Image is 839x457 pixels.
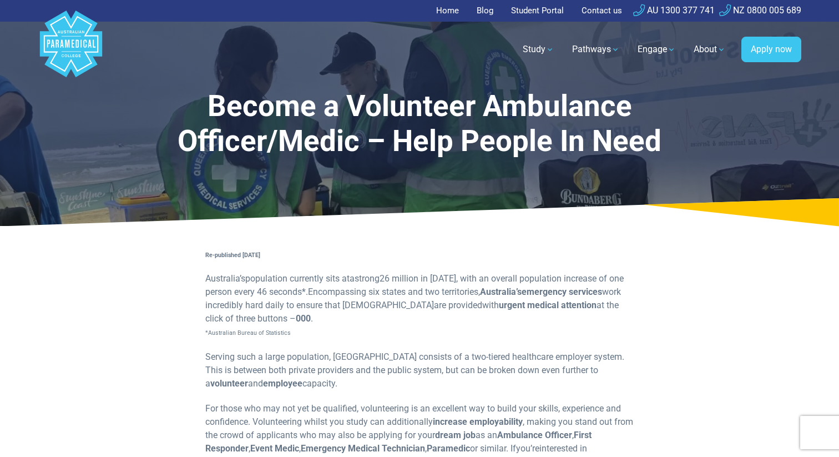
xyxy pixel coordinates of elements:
[350,273,355,284] span: a
[355,273,380,284] span: strong
[719,5,801,16] a: NZ 0800 005 689
[478,287,480,297] span: ,
[434,300,482,310] span: are provided
[516,443,539,454] span: you’re
[480,287,522,297] strong: Australia’s
[497,430,572,440] strong: Ambulance Officer
[516,34,561,65] a: Study
[210,378,248,389] strong: volunteer
[205,252,260,259] strong: Re-published [DATE]
[250,443,299,454] strong: Event Medic
[263,378,302,389] strong: employee
[133,89,706,159] h1: Become a Volunteer Ambulance Officer/Medic – Help People In Need
[245,273,350,284] span: population currently sits at
[565,34,626,65] a: Pathways
[205,403,633,454] span: For those who may not yet be qualified, volunteering is an excellent way to build your skills, ex...
[435,430,476,440] strong: dream job
[427,443,470,454] strong: Paramedic
[482,300,499,310] span: with
[205,329,291,337] span: *Australian Bureau of Statistics
[308,287,478,297] span: Encompassing six states and two territories
[301,443,425,454] strong: Emergency Medical Technician
[205,273,245,284] span: Australia’s
[687,34,732,65] a: About
[741,37,801,62] a: Apply now
[633,5,715,16] a: AU 1300 377 741
[296,313,311,324] strong: 000
[522,287,602,297] strong: emergency services
[205,351,624,389] span: Serving such a large population, [GEOGRAPHIC_DATA] consists of a two-tiered healthcare employer s...
[205,273,624,297] span: 26 million in [DATE], with an overall population increase of one person every 46 seconds*.
[631,34,683,65] a: Engage
[433,416,523,427] strong: increase employability
[38,22,104,78] a: Australian Paramedical College
[499,300,597,310] strong: urgent medical attention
